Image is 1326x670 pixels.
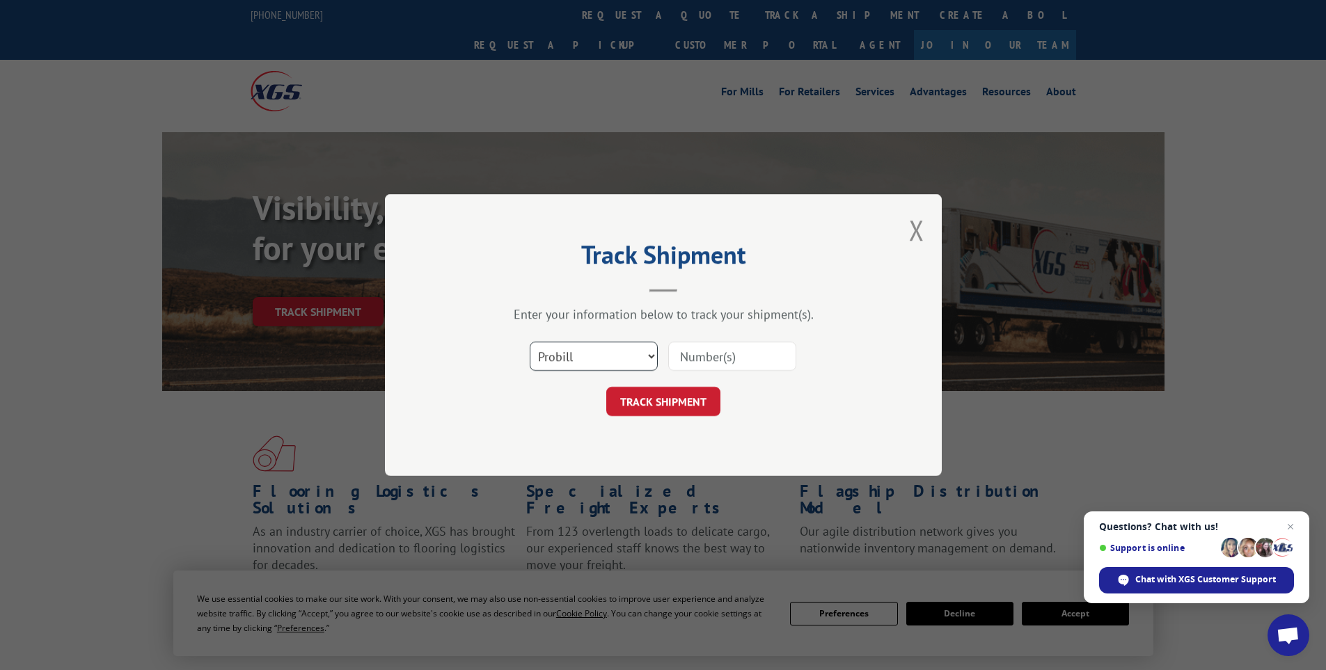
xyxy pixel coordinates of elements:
[455,245,872,271] h2: Track Shipment
[1135,573,1276,586] span: Chat with XGS Customer Support
[668,342,796,371] input: Number(s)
[1099,543,1216,553] span: Support is online
[455,306,872,322] div: Enter your information below to track your shipment(s).
[1099,567,1294,593] span: Chat with XGS Customer Support
[1099,521,1294,532] span: Questions? Chat with us!
[1268,614,1309,656] a: Open chat
[606,387,720,416] button: TRACK SHIPMENT
[909,212,924,248] button: Close modal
